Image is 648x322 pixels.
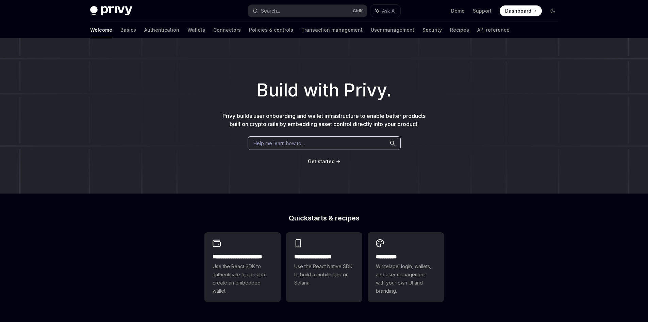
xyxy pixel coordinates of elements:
span: Use the React SDK to authenticate a user and create an embedded wallet. [213,262,272,295]
span: Dashboard [505,7,531,14]
a: Demo [451,7,465,14]
span: Use the React Native SDK to build a mobile app on Solana. [294,262,354,287]
a: Policies & controls [249,22,293,38]
button: Search...CtrlK [248,5,367,17]
a: Transaction management [301,22,363,38]
span: Ctrl K [353,8,363,14]
a: User management [371,22,414,38]
button: Ask AI [370,5,400,17]
button: Toggle dark mode [547,5,558,16]
h2: Quickstarts & recipes [204,215,444,221]
div: Search... [261,7,280,15]
a: **** *****Whitelabel login, wallets, and user management with your own UI and branding. [368,232,444,302]
a: Get started [308,158,335,165]
a: API reference [477,22,510,38]
span: Whitelabel login, wallets, and user management with your own UI and branding. [376,262,436,295]
span: Get started [308,158,335,164]
a: Recipes [450,22,469,38]
a: Authentication [144,22,179,38]
a: Basics [120,22,136,38]
h1: Build with Privy. [11,77,637,104]
img: dark logo [90,6,132,16]
a: Welcome [90,22,112,38]
span: Help me learn how to… [253,140,305,147]
a: Wallets [187,22,205,38]
span: Privy builds user onboarding and wallet infrastructure to enable better products built on crypto ... [222,112,426,127]
a: Connectors [213,22,241,38]
a: Support [473,7,492,14]
a: Security [422,22,442,38]
a: **** **** **** ***Use the React Native SDK to build a mobile app on Solana. [286,232,362,302]
a: Dashboard [500,5,542,16]
span: Ask AI [382,7,396,14]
